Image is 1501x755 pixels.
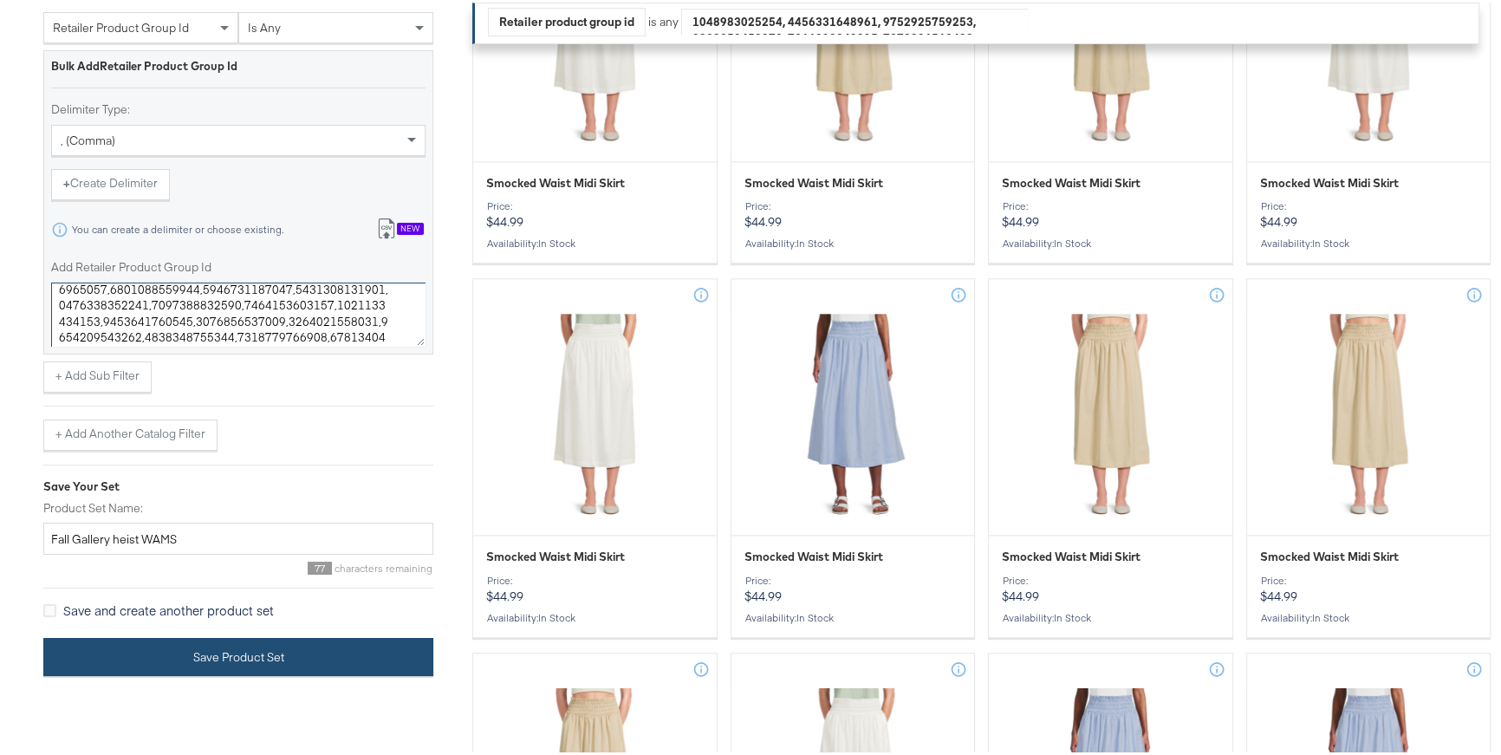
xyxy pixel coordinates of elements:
div: Price: [1002,198,1219,210]
span: Smocked Waist Midi Skirt [486,546,625,563]
p: $44.99 [486,572,704,602]
span: , (comma) [61,130,115,146]
div: You can create a delimiter or choose existing. [71,221,284,233]
button: + Add Another Catalog Filter [43,417,218,448]
div: New [397,221,424,233]
label: Add Retailer Product Group Id [51,257,426,274]
p: $44.99 [1002,198,1219,227]
span: in stock [1312,234,1349,247]
div: Retailer product group id [489,6,645,33]
div: Availability : [486,235,704,247]
button: +Create Delimiter [51,166,170,198]
span: Save and create another product set [63,599,274,616]
div: Price: [486,572,704,584]
div: Price: [1260,198,1478,210]
p: $44.99 [486,198,704,227]
span: retailer product group id [53,18,189,34]
span: in stock [796,609,834,622]
label: Product Set Name: [43,498,433,514]
span: Smocked Waist Midi Skirt [744,172,883,189]
span: in stock [1312,609,1349,622]
div: characters remaining [43,559,433,572]
span: is any [248,18,281,34]
textarea: 1415743668465,2101517265954,5136190736145,2195660237776,2224964604603,7260721742431,5955063314244... [51,280,426,344]
input: Give your set a descriptive name [43,521,433,553]
button: Save Product Set [43,635,433,674]
div: Availability : [744,235,962,247]
span: Smocked Waist Midi Skirt [1002,546,1140,563]
p: $44.99 [1002,572,1219,602]
div: Bulk Add Retailer Product Group Id [51,56,426,73]
p: $44.99 [1260,198,1478,227]
button: + Add Sub Filter [43,359,152,390]
span: 77 [308,559,332,572]
div: Price: [744,572,962,584]
strong: + [63,173,70,190]
span: in stock [796,234,834,247]
div: 1048983025254, 4456331648961, 9752925759253, 9238359459273, 7366919349215, 7378296563422, 1238288... [682,6,1027,32]
p: $44.99 [744,198,962,227]
span: in stock [538,234,575,247]
div: Price: [1002,572,1219,584]
label: Delimiter Type: [51,99,426,115]
p: $44.99 [744,572,962,602]
div: Save Your Set [43,476,433,492]
span: Smocked Waist Midi Skirt [744,546,883,563]
div: Availability : [1260,609,1478,622]
span: in stock [1054,609,1091,622]
div: Availability : [1002,235,1219,247]
div: Availability : [744,609,962,622]
div: is any [646,11,681,28]
div: Availability : [1260,235,1478,247]
span: Smocked Waist Midi Skirt [1002,172,1140,189]
span: Smocked Waist Midi Skirt [1260,172,1399,189]
span: Smocked Waist Midi Skirt [1260,546,1399,563]
div: Price: [486,198,704,210]
p: $44.99 [1260,572,1478,602]
div: Price: [744,198,962,210]
div: Price: [1260,572,1478,584]
span: in stock [1054,234,1091,247]
span: Smocked Waist Midi Skirt [486,172,625,189]
span: in stock [538,609,575,622]
div: Availability : [486,609,704,622]
button: New [364,212,436,244]
div: Availability : [1002,609,1219,622]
